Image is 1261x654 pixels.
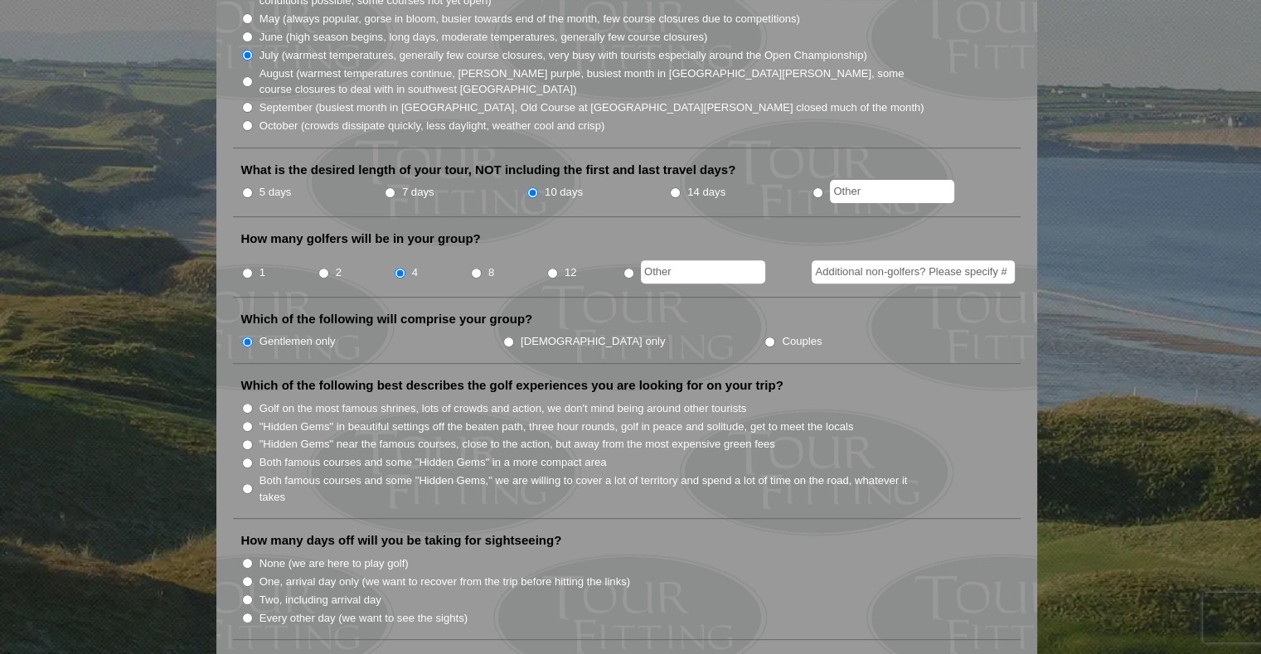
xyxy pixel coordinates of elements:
input: Other [830,180,954,203]
label: 8 [488,264,494,281]
label: August (warmest temperatures continue, [PERSON_NAME] purple, busiest month in [GEOGRAPHIC_DATA][P... [259,65,926,98]
label: Two, including arrival day [259,592,381,608]
label: October (crowds dissipate quickly, less daylight, weather cool and crisp) [259,118,605,134]
label: Every other day (we want to see the sights) [259,610,468,627]
label: 4 [412,264,418,281]
label: 12 [565,264,577,281]
label: 5 days [259,184,292,201]
label: Gentlemen only [259,333,336,350]
label: None (we are here to play golf) [259,555,409,572]
label: How many days off will you be taking for sightseeing? [241,532,562,549]
label: 1 [259,264,265,281]
input: Additional non-golfers? Please specify # [812,260,1015,283]
label: 10 days [545,184,583,201]
label: "Hidden Gems" near the famous courses, close to the action, but away from the most expensive gree... [259,436,775,453]
label: Both famous courses and some "Hidden Gems" in a more compact area [259,454,607,471]
label: Which of the following best describes the golf experiences you are looking for on your trip? [241,377,783,394]
input: Other [641,260,765,283]
label: One, arrival day only (we want to recover from the trip before hitting the links) [259,574,630,590]
label: September (busiest month in [GEOGRAPHIC_DATA], Old Course at [GEOGRAPHIC_DATA][PERSON_NAME] close... [259,99,924,116]
label: Both famous courses and some "Hidden Gems," we are willing to cover a lot of territory and spend ... [259,472,926,505]
label: 7 days [402,184,434,201]
label: 14 days [687,184,725,201]
label: July (warmest temperatures, generally few course closures, very busy with tourists especially aro... [259,47,867,64]
label: Golf on the most famous shrines, lots of crowds and action, we don't mind being around other tour... [259,400,747,417]
label: What is the desired length of your tour, NOT including the first and last travel days? [241,162,736,178]
label: May (always popular, gorse in bloom, busier towards end of the month, few course closures due to ... [259,11,800,27]
label: Which of the following will comprise your group? [241,311,533,327]
label: How many golfers will be in your group? [241,230,481,247]
label: [DEMOGRAPHIC_DATA] only [521,333,665,350]
label: 2 [336,264,342,281]
label: "Hidden Gems" in beautiful settings off the beaten path, three hour rounds, golf in peace and sol... [259,419,854,435]
label: June (high season begins, long days, moderate temperatures, generally few course closures) [259,29,708,46]
label: Couples [782,333,822,350]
